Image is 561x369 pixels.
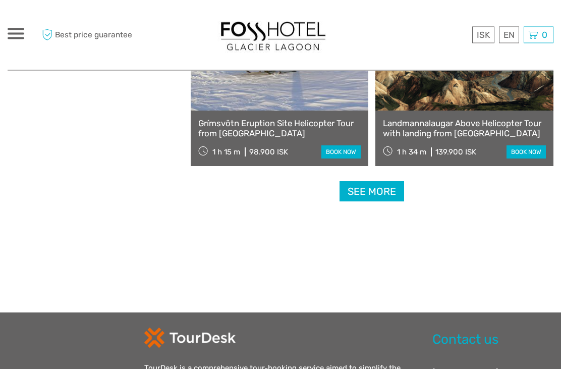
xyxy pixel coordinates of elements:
[198,119,361,139] a: Grímsvötn Eruption Site Helicopter Tour from [GEOGRAPHIC_DATA]
[397,148,426,157] span: 1 h 34 m
[144,328,236,348] img: td-logo-white.png
[249,148,288,157] div: 98.900 ISK
[39,27,144,43] span: Best price guarantee
[499,27,519,43] div: EN
[14,18,114,26] p: We're away right now. Please check back later!
[116,16,128,28] button: Open LiveChat chat widget
[435,148,476,157] div: 139.900 ISK
[540,30,549,40] span: 0
[212,148,240,157] span: 1 h 15 m
[340,182,404,202] a: See more
[217,17,328,53] img: 1303-6910c56d-1cb8-4c54-b886-5f11292459f5_logo_big.jpg
[507,146,546,159] a: book now
[477,30,490,40] span: ISK
[383,119,546,139] a: Landmannalaugar Above Helicopter Tour with landing from [GEOGRAPHIC_DATA]
[432,332,554,348] h2: Contact us
[321,146,361,159] a: book now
